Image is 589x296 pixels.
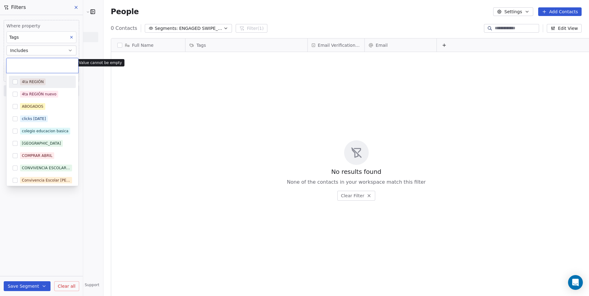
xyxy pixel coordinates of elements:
div: 4ta REGIÓN [22,79,44,85]
div: [GEOGRAPHIC_DATA] [22,141,61,146]
div: ABOGADOS [22,104,43,109]
div: COMPRAR ABRIL [22,153,52,158]
div: clicks [DATE] [22,116,46,122]
div: 4ta REGIÓN nuevo [22,91,56,97]
div: Convivencia Escolar [PERSON_NAME] [22,178,70,183]
div: CONVIVENCIA ESCOLAR MAYO 2025 [22,165,70,171]
div: colegio educacion basica [22,128,68,134]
